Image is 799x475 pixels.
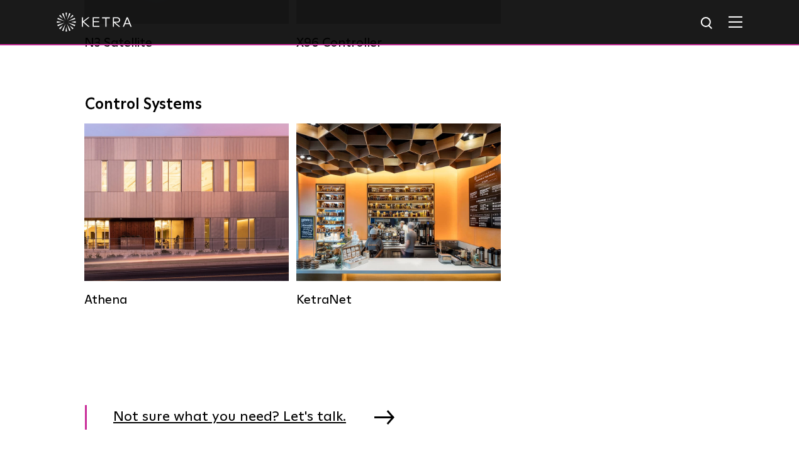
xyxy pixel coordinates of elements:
[296,292,501,307] div: KetraNet
[113,405,365,430] span: Not sure what you need? Let's talk.
[84,123,289,311] a: Athena Commercial Solution
[85,405,401,430] a: Not sure what you need? Let's talk.
[296,123,501,311] a: KetraNet Legacy System
[374,410,394,424] img: arrow
[57,13,132,31] img: ketra-logo-2019-white
[700,16,715,31] img: search icon
[85,96,714,114] div: Control Systems
[84,292,289,307] div: Athena
[729,16,742,28] img: Hamburger%20Nav.svg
